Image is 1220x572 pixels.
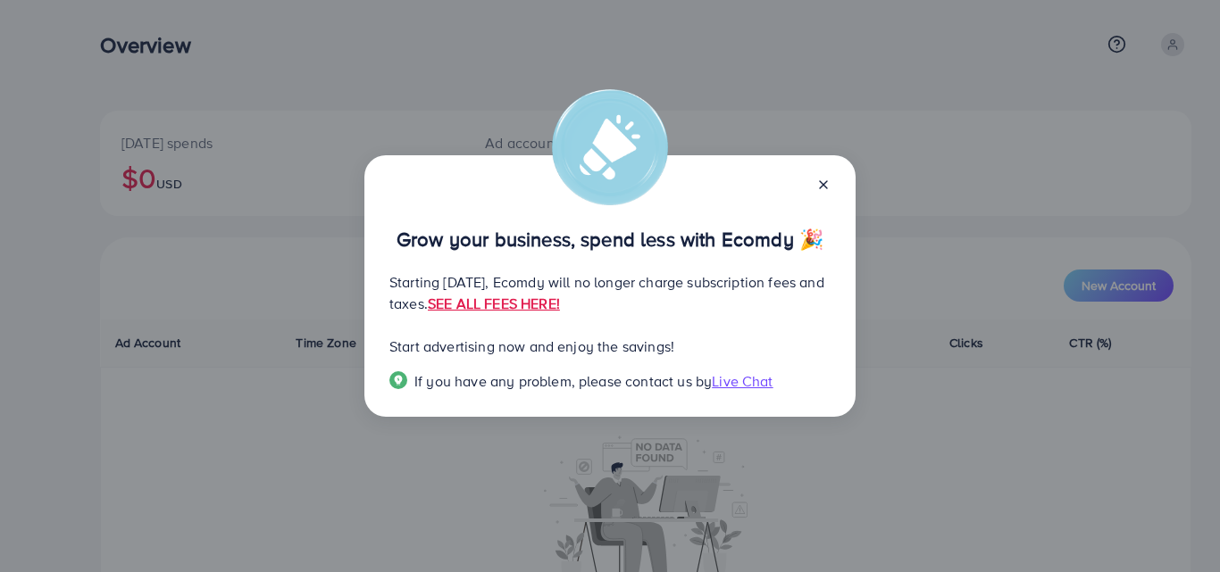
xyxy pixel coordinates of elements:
[389,228,831,250] p: Grow your business, spend less with Ecomdy 🎉
[414,371,712,391] span: If you have any problem, please contact us by
[389,336,831,357] p: Start advertising now and enjoy the savings!
[712,371,773,391] span: Live Chat
[389,371,407,389] img: Popup guide
[389,271,831,314] p: Starting [DATE], Ecomdy will no longer charge subscription fees and taxes.
[552,89,668,205] img: alert
[428,294,560,313] a: SEE ALL FEES HERE!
